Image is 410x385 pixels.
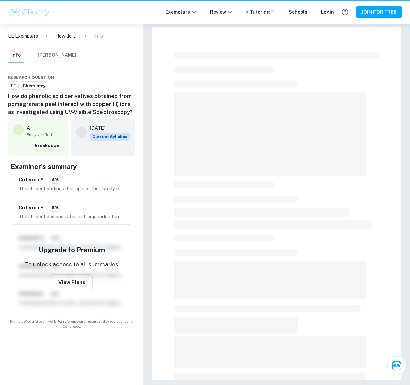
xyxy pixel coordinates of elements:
[8,92,135,116] h6: How do phenolic acid derivatives obtained from pomegranate peel interact with copper (II) ions as...
[51,274,93,290] button: View Plans
[11,162,133,172] h5: Examiner's summary
[90,133,130,141] div: This exemplar is based on the current syllabus. Feel free to refer to it for inspiration/ideas wh...
[8,81,19,90] a: EE
[19,185,125,192] p: The student outlines the topic of their study clearly at the beginning of the essay, specifying t...
[130,73,135,81] div: Report issue
[123,73,129,81] div: Bookmark
[27,124,30,132] p: A
[8,82,18,89] span: EE
[117,73,122,81] div: Download
[321,8,334,16] a: Login
[19,213,125,220] p: The student demonstrates a strong understanding of relevant chemical principles and effectively a...
[19,176,44,183] h6: Criterion A
[90,133,130,141] span: Current Syllabus
[8,5,51,19] img: Clastify logo
[20,81,48,90] a: Chemistry
[8,48,24,63] button: Info
[8,319,135,329] span: Example of past student work. For reference on structure and expectations only. Do not copy.
[90,124,125,132] h6: [DATE]
[49,205,61,211] span: 5/6
[356,6,402,18] button: JOIN FOR FREE
[49,177,61,183] span: 6/6
[20,82,48,89] span: Chemistry
[33,141,63,151] button: Breakdown
[110,73,115,81] div: Share
[27,132,63,138] span: Fully verified
[387,356,406,375] button: Ask Clai
[39,245,105,255] h5: Upgrade to Premium
[165,8,197,16] p: Exemplars
[19,204,44,211] h6: Criterion B
[55,32,77,40] p: How do phenolic acid derivatives obtained from pomegranate peel interact with copper (II) ions as...
[210,8,233,16] p: Review
[8,74,54,80] span: Research question
[38,48,76,63] button: [PERSON_NAME]
[339,6,351,18] button: Help and Feedback
[8,32,38,40] a: EE Exemplars
[250,8,275,16] a: Tutoring
[94,32,103,40] p: Info
[289,8,307,16] a: Schools
[25,260,118,269] p: To unlock access to all summaries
